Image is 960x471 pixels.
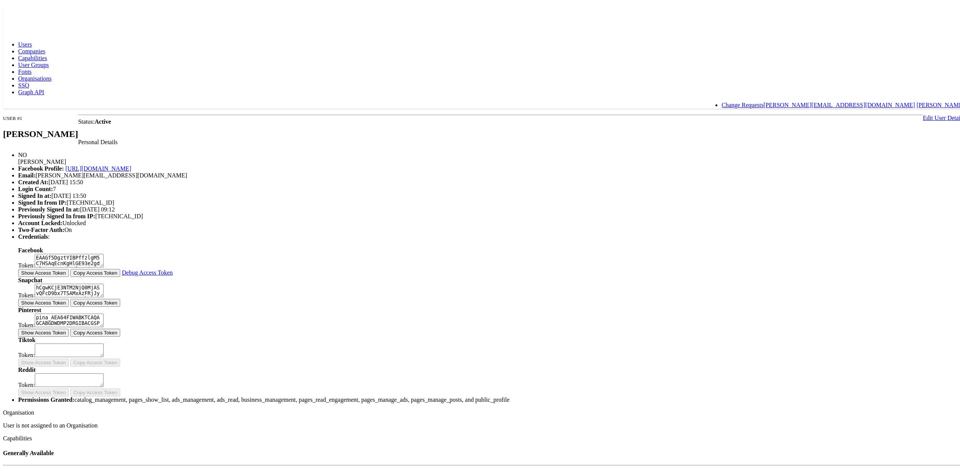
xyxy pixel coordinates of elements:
[18,232,48,238] b: Credentials
[18,327,69,335] button: Show Access Token
[18,73,52,80] a: Organisations
[18,67,32,73] a: Fonts
[18,177,48,183] b: Created At:
[18,387,69,395] button: Show Access Token
[122,267,173,274] a: Debug Access Token
[18,218,62,224] b: Account Locked:
[18,184,53,190] b: Login Count:
[18,267,69,275] button: Show Access Token
[70,297,120,305] button: Copy Access Token
[94,117,111,123] b: Active
[18,60,49,66] a: User Groups
[18,170,36,177] b: Email:
[70,327,120,335] button: Copy Access Token
[18,211,95,218] b: Previously Signed In from IP:
[18,305,41,311] b: Pinterest
[763,100,915,106] a: [PERSON_NAME][EMAIL_ADDRESS][DOMAIN_NAME]
[18,87,44,93] a: Graph API
[70,357,120,365] button: Copy Access Token
[18,53,47,59] a: Capabilities
[18,191,51,197] b: Signed In at:
[18,365,36,371] b: Reddit
[722,100,763,106] a: Change Requests
[18,245,43,252] b: Facebook
[70,387,120,395] button: Copy Access Token
[18,80,29,87] a: SSO
[18,335,36,341] b: Tiktok
[3,113,22,119] small: USER #1
[18,225,65,231] b: Two-Factor Auth:
[18,197,67,204] b: Signed In from IP:
[35,252,104,266] textarea: EAAGf5DgztYIBPffzlgM5C7HSAqEcnKgHlGE93e2gdTlzCRu0Mz1TA9lAyyjpR6R6ZCOOAY6OSMXxPCmbf03uuhUAc7MHc4YL...
[70,267,120,275] button: Copy Access Token
[35,312,104,325] textarea: pina_AEA64FIWABKTCAQAGCABGDWDMP2DRGIBACGSP7DXIRRL4LMCZQ4XQSDIHJYQSFLXLS4A6N2LKLZBPACRXAAG26WEI62I...
[18,163,64,170] b: Facebook Profile:
[18,357,69,365] button: Show Access Token
[65,163,131,170] a: [URL][DOMAIN_NAME]
[18,46,45,53] a: Companies
[18,275,42,281] b: Snapchat
[18,39,32,46] a: Users
[3,127,78,137] h2: [PERSON_NAME]
[18,204,80,211] b: Previously Signed In at:
[18,297,69,305] button: Show Access Token
[18,395,74,401] b: Permissions Granted:
[35,282,104,295] textarea: hCgwKCjE3NTM2NjQ0MjASvQFcD9bx7TSAMxAzFRjJyVTDXcGAGXMCxU876hBPrpZqNmG7K3KVIZiRwTb1wh1iW3cqzoPgtxLI...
